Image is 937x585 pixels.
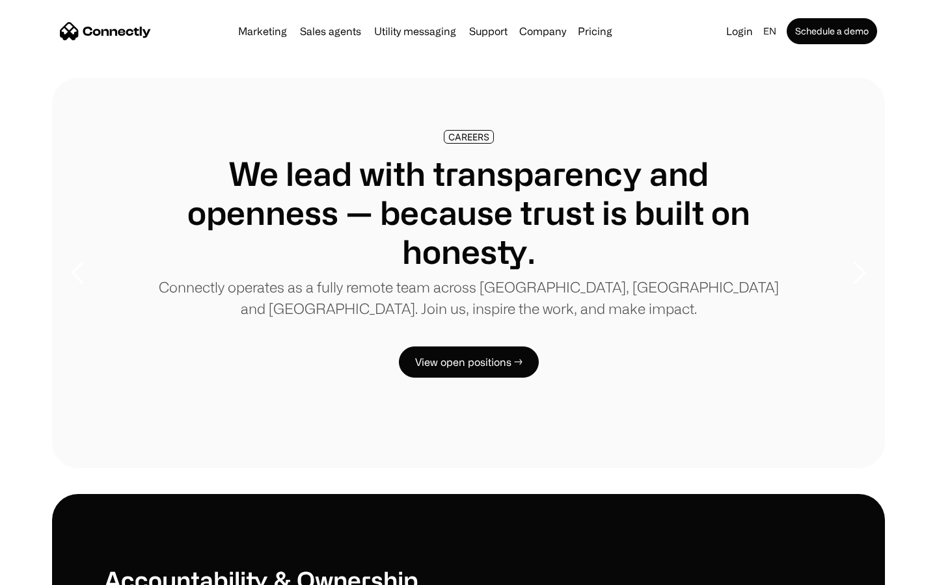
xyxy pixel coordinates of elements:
p: Connectly operates as a fully remote team across [GEOGRAPHIC_DATA], [GEOGRAPHIC_DATA] and [GEOGRA... [156,276,781,319]
a: Pricing [573,26,618,36]
a: Support [464,26,513,36]
a: Sales agents [295,26,366,36]
div: Company [519,22,566,40]
a: Login [721,22,758,40]
a: Schedule a demo [787,18,877,44]
h1: We lead with transparency and openness — because trust is built on honesty. [156,154,781,271]
div: CAREERS [448,132,489,142]
a: Utility messaging [369,26,461,36]
a: Marketing [233,26,292,36]
aside: Language selected: English [13,561,78,580]
ul: Language list [26,562,78,580]
div: en [763,22,776,40]
a: View open positions → [399,346,539,378]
